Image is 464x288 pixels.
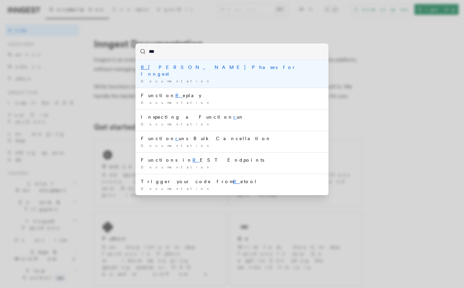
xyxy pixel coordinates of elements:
[141,114,323,120] div: Inspecting a Function un
[175,136,179,141] mark: r
[141,157,323,163] div: Functions in EST Endpoints
[141,122,212,126] span: Documentation
[141,100,212,105] span: Documentation
[233,179,240,184] mark: R
[192,157,200,163] mark: R
[175,93,183,98] mark: R
[141,178,323,185] div: Trigger your code from etool
[141,165,212,169] span: Documentation
[141,143,212,148] span: Documentation
[233,114,237,120] mark: r
[141,187,212,191] span: Documentation
[141,92,323,99] div: Function eplay
[141,64,323,77] div: [PERSON_NAME] Phases for Inngest
[141,135,323,142] div: Function uns Bulk Cancellation
[141,79,212,83] span: Documentation
[141,65,148,70] mark: R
